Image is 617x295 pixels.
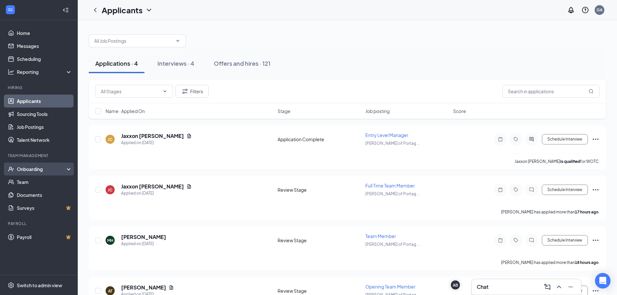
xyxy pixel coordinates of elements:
[592,236,600,244] svg: Ellipses
[453,108,466,114] span: Score
[145,6,153,14] svg: ChevronDown
[121,284,166,291] h5: [PERSON_NAME]
[162,89,167,94] svg: ChevronDown
[63,7,69,13] svg: Collapse
[278,237,361,244] div: Review Stage
[554,282,564,292] button: ChevronUp
[542,235,588,245] button: Schedule Interview
[560,159,580,164] b: is qualified
[365,141,420,146] span: [PERSON_NAME] of Portag ...
[121,140,192,146] div: Applied on [DATE]
[121,183,184,190] h5: Jaxxon [PERSON_NAME]
[17,201,72,214] a: SurveysCrown
[575,260,599,265] b: 18 hours ago
[528,187,535,192] svg: ChatInactive
[497,137,504,142] svg: Note
[17,188,72,201] a: Documents
[567,283,575,291] svg: Minimize
[17,27,72,40] a: Home
[453,282,458,288] div: AB
[106,108,145,114] span: Name · Applied On
[543,283,551,291] svg: ComposeMessage
[592,287,600,295] svg: Ellipses
[175,38,180,43] svg: ChevronDown
[17,231,72,244] a: PayrollCrown
[588,89,594,94] svg: MagnifyingGlass
[187,184,192,189] svg: Document
[501,260,600,265] p: [PERSON_NAME] has applied more than .
[8,153,71,158] div: Team Management
[542,134,588,144] button: Schedule Interview
[108,187,112,193] div: JC
[94,37,173,44] input: All Job Postings
[528,137,535,142] svg: ActiveChat
[502,85,600,98] input: Search in applications
[365,132,408,138] span: Entry Level Manager
[497,238,504,243] svg: Note
[121,132,184,140] h5: Jaxxon [PERSON_NAME]
[365,191,420,196] span: [PERSON_NAME] of Portag ...
[108,288,112,294] div: AT
[169,285,174,290] svg: Document
[17,133,72,146] a: Talent Network
[365,242,420,247] span: [PERSON_NAME] of Portag ...
[17,108,72,120] a: Sourcing Tools
[528,238,535,243] svg: ChatInactive
[477,283,488,290] h3: Chat
[8,166,14,172] svg: UserCheck
[17,52,72,65] a: Scheduling
[512,137,520,142] svg: Tag
[512,238,520,243] svg: Tag
[121,190,192,197] div: Applied on [DATE]
[278,108,291,114] span: Stage
[181,87,189,95] svg: Filter
[187,133,192,139] svg: Document
[278,288,361,294] div: Review Stage
[102,5,143,16] h1: Applicants
[497,187,504,192] svg: Note
[8,282,14,289] svg: Settings
[121,241,166,247] div: Applied on [DATE]
[592,135,600,143] svg: Ellipses
[8,85,71,90] div: Hiring
[91,6,99,14] svg: ChevronLeft
[7,6,14,13] svg: WorkstreamLogo
[515,159,600,164] p: Jaxxon [PERSON_NAME] for WOTC.
[95,59,138,67] div: Applications · 4
[597,7,602,13] div: GA
[17,120,72,133] a: Job Postings
[8,221,71,226] div: Payroll
[575,210,599,214] b: 17 hours ago
[17,69,73,75] div: Reporting
[101,88,160,95] input: All Stages
[595,273,611,289] div: Open Intercom Messenger
[108,137,112,142] div: JC
[512,187,520,192] svg: Tag
[365,183,415,188] span: Full Time Team Member
[592,186,600,194] svg: Ellipses
[501,209,600,215] p: [PERSON_NAME] has applied more than .
[581,6,589,14] svg: QuestionInfo
[121,233,166,241] h5: [PERSON_NAME]
[278,187,361,193] div: Review Stage
[17,40,72,52] a: Messages
[555,283,563,291] svg: ChevronUp
[214,59,270,67] div: Offers and hires · 121
[365,233,396,239] span: Team Member
[542,185,588,195] button: Schedule Interview
[278,136,361,142] div: Application Complete
[567,6,575,14] svg: Notifications
[566,282,576,292] button: Minimize
[17,166,67,172] div: Onboarding
[365,284,416,289] span: Opening Team Member
[17,282,62,289] div: Switch to admin view
[107,238,113,243] div: MH
[542,282,553,292] button: ComposeMessage
[176,85,209,98] button: Filter Filters
[8,69,14,75] svg: Analysis
[17,176,72,188] a: Team
[365,108,390,114] span: Job posting
[157,59,194,67] div: Interviews · 4
[17,95,72,108] a: Applicants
